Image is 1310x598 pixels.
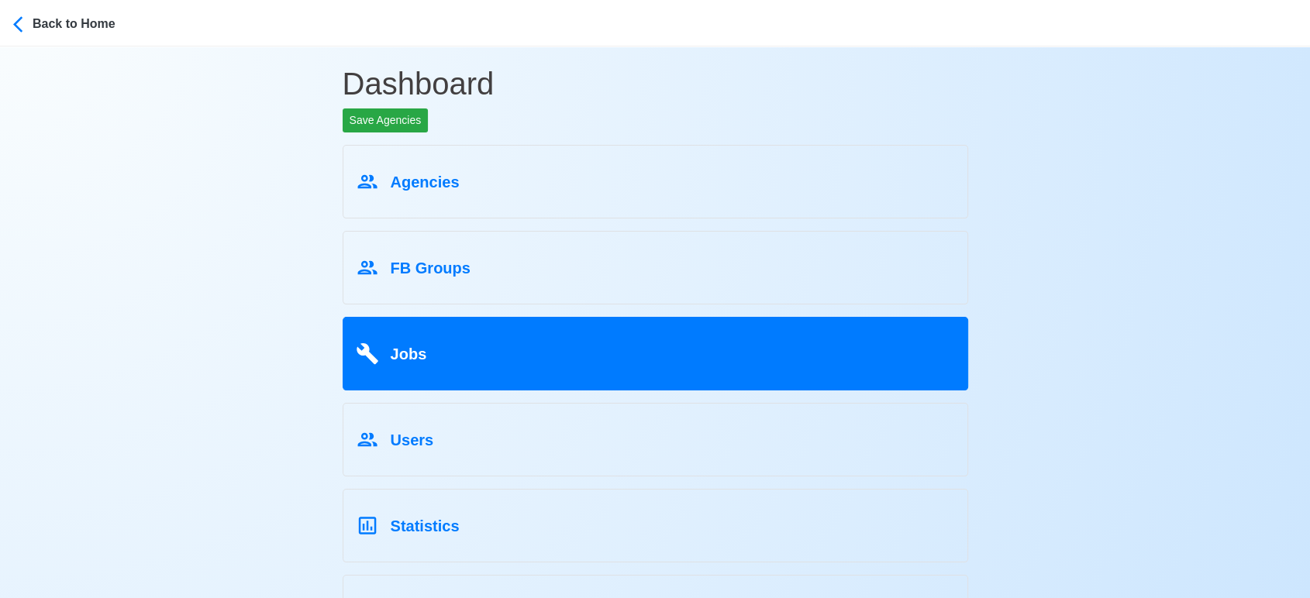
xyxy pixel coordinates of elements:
[343,403,968,476] a: Users
[391,174,460,191] span: Agencies
[391,259,471,277] span: FB Groups
[391,345,427,363] span: Jobs
[343,46,968,108] h1: Dashboard
[12,5,150,41] button: Back to Home
[343,317,968,390] a: Jobs
[391,431,434,448] span: Users
[343,108,429,132] button: Save Agencies
[343,145,968,218] a: Agencies
[33,12,149,33] div: Back to Home
[391,517,460,534] span: Statistics
[343,489,968,562] a: Statistics
[343,231,968,304] a: FB Groups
